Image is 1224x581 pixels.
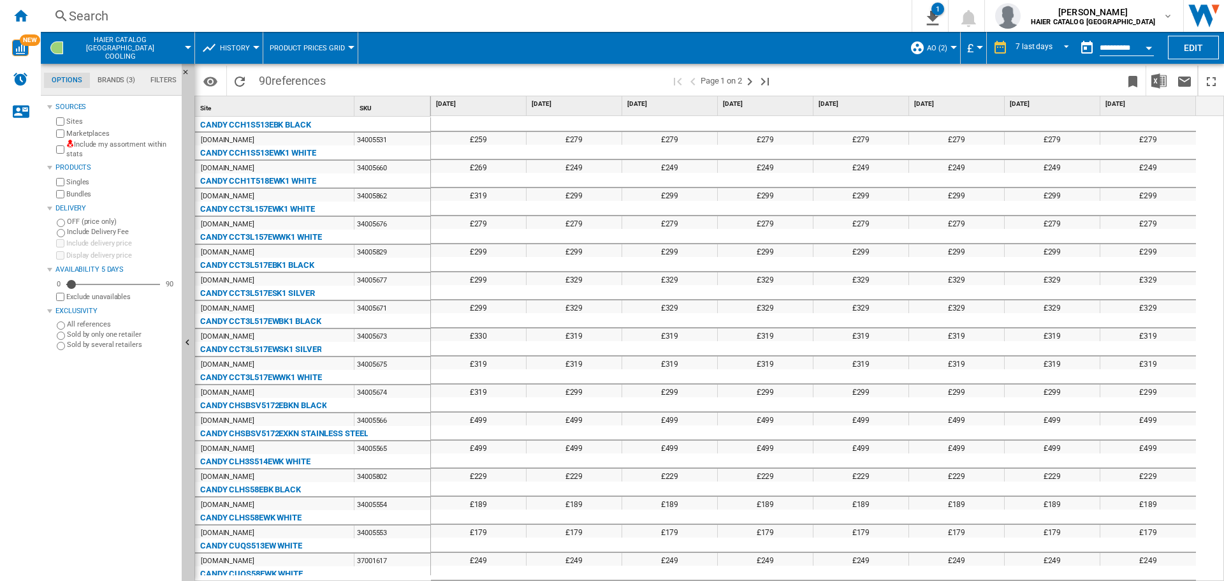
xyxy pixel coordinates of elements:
[66,189,177,199] label: Bundles
[813,413,908,425] div: £499
[1005,525,1100,538] div: £179
[1172,66,1197,96] button: Send this report by email
[909,413,1004,425] div: £499
[44,73,90,88] md-tab-item: Options
[527,553,622,566] div: £249
[1005,160,1100,173] div: £249
[1146,66,1172,96] button: Download in Excel
[270,32,351,64] div: Product prices grid
[718,469,813,482] div: £229
[718,441,813,453] div: £499
[1031,18,1155,26] b: HAIER CATALOG [GEOGRAPHIC_DATA]
[1100,497,1196,510] div: £189
[995,3,1021,29] img: profile.jpg
[718,357,813,369] div: £319
[67,340,177,349] label: Sold by several retailers
[56,178,64,186] input: Singles
[1198,66,1224,96] button: Maximize
[813,132,908,145] div: £279
[1005,300,1100,313] div: £329
[431,328,526,341] div: £330
[813,160,908,173] div: £249
[742,66,757,96] button: Next page
[819,99,906,108] span: [DATE]
[354,301,430,314] div: 34005671
[56,251,64,260] input: Display delivery price
[931,3,944,15] div: 1
[69,7,878,25] div: Search
[200,510,302,526] div: CANDY CLHS58EWK WHITE
[527,413,622,425] div: £499
[1005,469,1100,482] div: £229
[200,342,321,357] div: CANDY CCT3L517EWSK1 SILVER
[20,34,40,46] span: NEW
[909,385,1004,397] div: £299
[354,161,430,173] div: 34005660
[431,357,526,369] div: £319
[56,293,64,301] input: Display delivery price
[198,96,354,116] div: Sort None
[200,370,322,385] div: CANDY CCT3L517EWWK1 WHITE
[13,71,28,87] img: alerts-logo.svg
[527,132,622,145] div: £279
[201,134,254,147] div: [DOMAIN_NAME]
[1014,38,1074,59] md-select: REPORTS.WIZARD.STEPS.REPORT.STEPS.REPORT_OPTIONS.PERIOD: 7 last days
[198,70,223,92] button: Options
[622,216,717,229] div: £279
[527,300,622,313] div: £329
[622,300,717,313] div: £329
[1120,66,1146,96] button: Bookmark this report
[272,74,326,87] span: references
[909,272,1004,285] div: £329
[718,244,813,257] div: £299
[354,554,430,566] div: 37001617
[357,96,430,116] div: SKU Sort None
[66,239,177,248] label: Include delivery price
[622,160,717,173] div: £249
[813,328,908,341] div: £319
[909,441,1004,453] div: £499
[914,99,1002,108] span: [DATE]
[66,129,177,138] label: Marketplaces
[1005,216,1100,229] div: £279
[56,239,64,247] input: Include delivery price
[270,44,345,52] span: Product prices grid
[12,40,29,56] img: wise-card.svg
[220,44,250,52] span: History
[163,279,177,289] div: 90
[354,133,430,145] div: 34005531
[1100,160,1196,173] div: £249
[1105,99,1193,108] span: [DATE]
[1005,553,1100,566] div: £249
[357,96,430,116] div: Sort None
[200,258,314,273] div: CANDY CCT3L517EBK1 BLACK
[66,140,74,147] img: mysite-not-bg-18x18.png
[723,99,810,108] span: [DATE]
[431,385,526,397] div: £319
[813,441,908,453] div: £499
[182,64,197,87] button: Hide
[813,553,908,566] div: £249
[927,44,947,52] span: AO (2)
[1074,35,1100,61] button: md-calendar
[813,216,908,229] div: £279
[201,274,254,287] div: [DOMAIN_NAME]
[55,306,177,316] div: Exclusivity
[201,190,254,203] div: [DOMAIN_NAME]
[1100,300,1196,313] div: £329
[1031,6,1155,18] span: [PERSON_NAME]
[527,497,622,510] div: £189
[527,188,622,201] div: £299
[201,162,254,175] div: [DOMAIN_NAME]
[909,160,1004,173] div: £249
[909,469,1004,482] div: £229
[67,227,177,237] label: Include Delivery Fee
[813,300,908,313] div: £329
[967,32,980,64] button: £
[909,244,1004,257] div: £299
[90,73,143,88] md-tab-item: Brands (3)
[813,188,908,201] div: £299
[1005,328,1100,341] div: £319
[1100,216,1196,229] div: £279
